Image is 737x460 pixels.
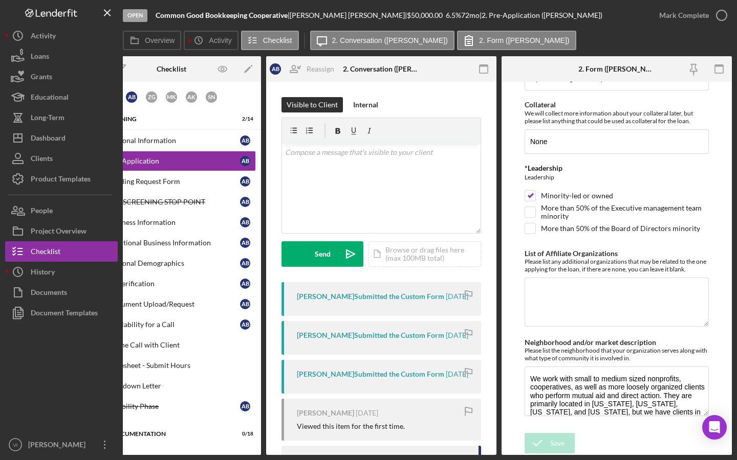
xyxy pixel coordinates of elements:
div: Clients [31,148,53,171]
button: Activity [5,26,118,46]
a: Personal DemographicsAB [87,253,256,273]
div: Checklist [157,65,186,73]
div: A B [240,135,250,146]
label: More than 50% of the Executive management team minority [541,207,709,217]
a: Eligibility PhaseAB [87,396,256,417]
div: A B [240,176,250,187]
div: [PERSON_NAME] Submitted the Custom Form [297,331,444,339]
div: Visible to Client [287,97,338,112]
div: Screening [102,116,228,122]
div: | 2. Pre-Application ([PERSON_NAME]) [480,11,602,19]
div: A B [240,238,250,248]
label: More than 50% of the Board of Directors minority [541,223,700,234]
button: Long-Term [5,107,118,128]
div: Timesheet - Submit Hours [108,361,255,370]
div: [PERSON_NAME] Submitted the Custom Form [297,292,444,301]
div: Additional Business Information [108,239,240,247]
div: History [31,262,55,285]
button: Activity [184,31,238,50]
button: Save [525,433,575,453]
div: | [156,11,290,19]
div: Open Intercom Messenger [702,415,727,440]
div: Documentation [111,431,228,437]
a: Funding Request FormAB [87,171,256,192]
div: 2 / 14 [235,116,253,122]
a: Grants [5,66,118,87]
div: A B [240,258,250,268]
div: A B [240,279,250,289]
time: 2025-07-29 21:39 [356,409,378,417]
div: M K [166,91,177,103]
div: A B [240,156,250,166]
button: Send [281,241,363,267]
div: Viewed this item for the first time. [297,422,405,430]
div: Mark Complete [659,5,709,26]
button: Educational [5,87,118,107]
div: Educational [31,87,69,110]
button: Project Overview [5,221,118,241]
button: Checklist [5,241,118,262]
button: 2. Form ([PERSON_NAME]) [457,31,576,50]
div: Long-Term [31,107,64,130]
label: 2. Form ([PERSON_NAME]) [479,36,570,44]
label: Checklist [263,36,292,44]
div: Checklist [31,241,60,264]
div: 2. Form ([PERSON_NAME]) [578,65,655,73]
div: Send [315,241,331,267]
label: List of Affiliate Organizations [525,249,618,258]
a: Business InformationAB [87,212,256,233]
button: History [5,262,118,282]
div: A K [186,91,197,103]
a: Document Upload/RequestAB [87,294,256,314]
div: 6.5 % [446,11,461,19]
div: Personal Information [108,136,240,145]
div: Business Information [108,218,240,226]
div: [PERSON_NAME] Submitted the Custom Form [297,370,444,378]
div: Availability for a Call [108,320,240,329]
div: Open [123,9,147,22]
button: Loans [5,46,118,66]
b: Common Good Bookkeeping Cooperative [156,11,288,19]
div: Z G [146,91,157,103]
div: We will collect more information about your collateral later, but please list anything that could... [525,109,709,125]
a: People [5,200,118,221]
a: Availability for a CallAB [87,314,256,335]
a: Timesheet - Submit Hours [87,355,256,376]
button: Documents [5,282,118,303]
button: Internal [348,97,383,112]
div: Product Templates [31,169,91,192]
div: Document Upload/Request [108,300,240,308]
textarea: We work with small to medium sized nonprofits, cooperatives, as well as more loosely organized cl... [525,366,709,416]
button: Visible to Client [281,97,343,112]
div: Loans [31,46,49,69]
label: 2. Conversation ([PERSON_NAME]) [332,36,448,44]
button: Dashboard [5,128,118,148]
time: 2025-08-04 20:17 [446,331,468,339]
div: [PERSON_NAME] [PERSON_NAME] | [290,11,407,19]
div: Save [550,433,565,453]
div: Internal [353,97,378,112]
div: A B [240,217,250,227]
button: Document Templates [5,303,118,323]
div: A B [240,319,250,330]
div: Project Overview [31,221,86,244]
button: 2. Conversation ([PERSON_NAME]) [310,31,454,50]
div: 72 mo [461,11,480,19]
div: Leadership [525,172,709,185]
div: 2. Conversation ([PERSON_NAME]) [343,65,420,73]
div: Funding Request Form [108,177,240,186]
div: A B [270,63,281,75]
div: A B [240,401,250,411]
div: Grants [31,66,52,89]
time: 2025-08-03 19:59 [446,370,468,378]
a: Clients [5,148,118,169]
button: Overview [123,31,181,50]
div: 0 / 18 [235,431,253,437]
